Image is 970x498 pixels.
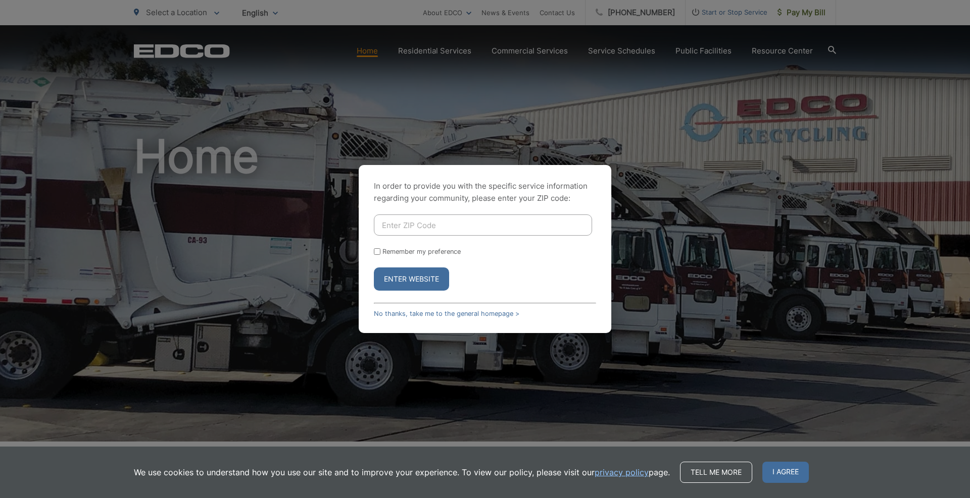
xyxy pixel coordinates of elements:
p: In order to provide you with the specific service information regarding your community, please en... [374,180,596,204]
a: No thanks, take me to the general homepage > [374,310,519,317]
label: Remember my preference [382,248,461,255]
a: privacy policy [595,466,649,478]
a: Tell me more [680,462,752,483]
span: I agree [762,462,809,483]
input: Enter ZIP Code [374,214,592,236]
p: We use cookies to understand how you use our site and to improve your experience. To view our pol... [134,466,670,478]
button: Enter Website [374,267,449,291]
